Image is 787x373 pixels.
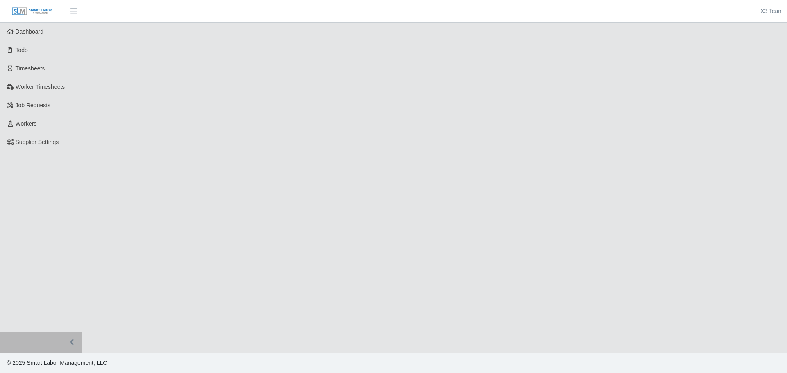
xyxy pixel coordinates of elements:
span: Timesheets [16,65,45,72]
a: X3 Team [760,7,783,16]
span: Job Requests [16,102,51,109]
span: Supplier Settings [16,139,59,145]
span: Dashboard [16,28,44,35]
span: Workers [16,120,37,127]
span: Todo [16,47,28,53]
img: SLM Logo [11,7,52,16]
span: © 2025 Smart Labor Management, LLC [7,359,107,366]
span: Worker Timesheets [16,84,65,90]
